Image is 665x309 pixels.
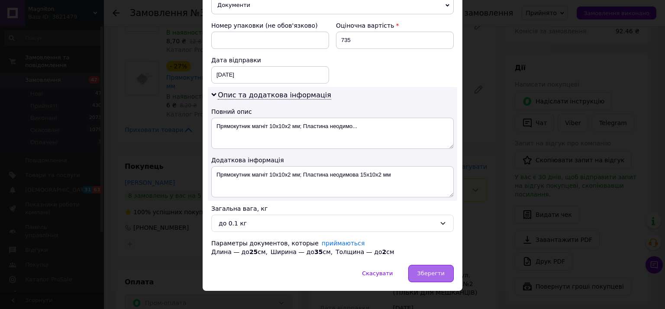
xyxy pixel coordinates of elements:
span: Скасувати [362,270,393,277]
div: до 0.1 кг [219,219,436,228]
div: Загальна вага, кг [211,204,454,213]
div: Додаткова інформація [211,156,454,164]
div: Дата відправки [211,56,329,64]
span: 25 [249,248,258,255]
textarea: Прямокутник магніт 10х10х2 мм; Пластина неодимова 15х10х2 мм [211,166,454,197]
div: Параметры документов, которые Длина — до см, Ширина — до см, Толщина — до см [211,239,454,256]
span: Опис та додаткова інформація [218,91,331,100]
textarea: Прямокутник магніт 10х10х2 мм; Пластина неодимо... [211,118,454,149]
span: Зберегти [417,270,445,277]
a: приймаються [322,240,365,247]
span: 2 [382,248,386,255]
div: Повний опис [211,107,454,116]
div: Оціночна вартість [336,21,454,30]
span: 35 [314,248,323,255]
div: Номер упаковки (не обов'язково) [211,21,329,30]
